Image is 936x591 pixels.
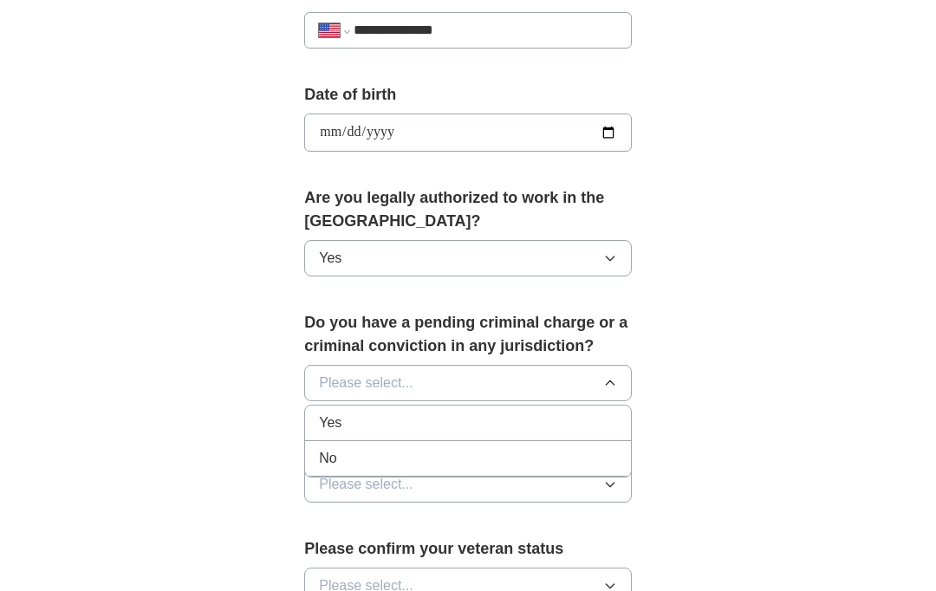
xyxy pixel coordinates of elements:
span: No [319,448,336,469]
span: Please select... [319,474,413,495]
span: Yes [319,412,341,433]
button: Please select... [304,466,632,503]
button: Please select... [304,365,632,401]
label: Please confirm your veteran status [304,537,632,561]
label: Are you legally authorized to work in the [GEOGRAPHIC_DATA]? [304,186,632,233]
span: Please select... [319,373,413,393]
label: Date of birth [304,83,632,107]
button: Yes [304,240,632,276]
span: Yes [319,248,341,269]
label: Do you have a pending criminal charge or a criminal conviction in any jurisdiction? [304,311,632,358]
